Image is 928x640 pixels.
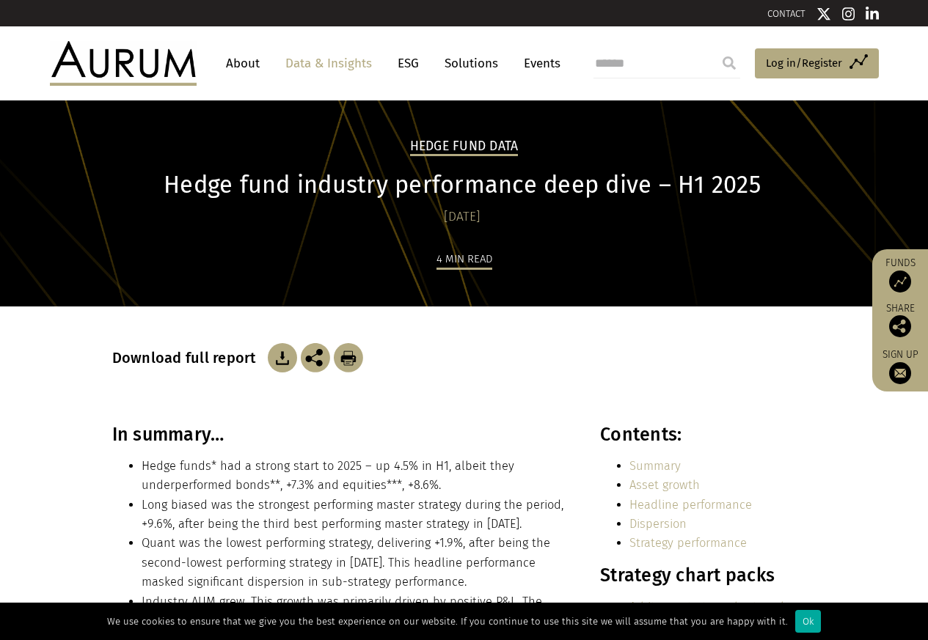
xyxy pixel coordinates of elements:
[629,517,687,531] a: Dispersion
[410,139,519,156] h2: Hedge Fund Data
[755,48,879,79] a: Log in/Register
[334,343,363,372] img: Download Article
[219,50,267,77] a: About
[889,362,911,384] img: Sign up to our newsletter
[142,457,569,496] li: Hedge funds* had a strong start to 2025 – up 4.5% in H1, albeit they underperformed bonds**, +7.3...
[842,7,855,21] img: Instagram icon
[600,424,812,446] h3: Contents:
[629,478,700,492] a: Asset growth
[629,459,681,473] a: Summary
[816,7,831,21] img: Twitter icon
[390,50,426,77] a: ESG
[795,610,821,633] div: Ok
[268,343,297,372] img: Download Article
[112,207,813,227] div: [DATE]
[629,536,747,550] a: Strategy performance
[516,50,560,77] a: Events
[436,250,492,270] div: 4 min read
[889,315,911,337] img: Share this post
[50,41,197,85] img: Aurum
[437,50,505,77] a: Solutions
[889,271,911,293] img: Access Funds
[880,257,921,293] a: Funds
[112,171,813,199] h1: Hedge fund industry performance deep dive – H1 2025
[715,48,744,78] input: Submit
[112,349,264,367] h3: Download full report
[301,343,330,372] img: Share this post
[629,600,792,614] a: Arbitrage strategy chart packs
[600,564,812,586] h3: Strategy chart packs
[880,304,921,337] div: Share
[142,496,569,534] li: Long biased was the strongest performing master strategy during the period, +9.6%, after being th...
[766,54,842,72] span: Log in/Register
[767,8,805,19] a: CONTACT
[629,498,752,512] a: Headline performance
[880,348,921,384] a: Sign up
[866,7,879,21] img: Linkedin icon
[278,50,379,77] a: Data & Insights
[112,424,569,446] h3: In summary…
[142,534,569,592] li: Quant was the lowest performing strategy, delivering +1.9%, after being the second-lowest perform...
